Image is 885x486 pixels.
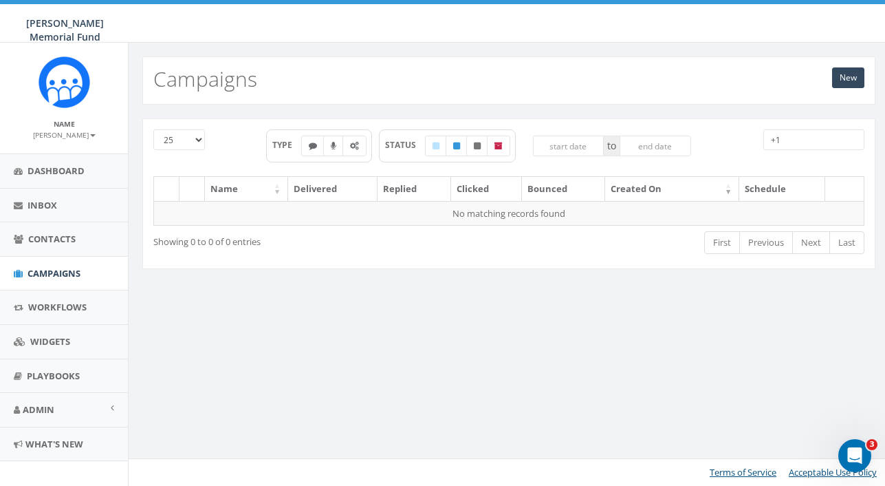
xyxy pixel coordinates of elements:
[205,177,288,201] th: Name: activate to sort column ascending
[28,301,87,313] span: Workflows
[451,177,523,201] th: Clicked
[829,231,864,254] a: Last
[385,139,426,151] span: STATUS
[425,136,447,156] label: Draft
[272,139,302,151] span: TYPE
[331,142,336,150] i: Ringless Voice Mail
[26,17,104,43] span: [PERSON_NAME] Memorial Fund
[54,119,75,129] small: Name
[33,130,96,140] small: [PERSON_NAME]
[28,233,76,245] span: Contacts
[866,439,877,450] span: 3
[474,142,481,150] i: Unpublished
[838,439,871,472] iframe: Intercom live chat
[25,438,83,450] span: What's New
[533,136,604,156] input: start date
[288,177,377,201] th: Delivered
[792,231,830,254] a: Next
[605,177,739,201] th: Created On: activate to sort column ascending
[763,129,864,150] input: Type to search
[350,142,359,150] i: Automated Message
[832,67,864,88] a: New
[33,128,96,140] a: [PERSON_NAME]
[301,136,325,156] label: Text SMS
[153,230,437,249] div: Showing 0 to 0 of 0 entries
[342,136,367,156] label: Automated Message
[309,142,317,150] i: Text SMS
[154,201,864,226] td: No matching records found
[739,231,793,254] a: Previous
[739,177,825,201] th: Schedule
[453,142,460,150] i: Published
[30,335,70,348] span: Widgets
[522,177,605,201] th: Bounced
[620,136,691,156] input: end date
[28,199,57,211] span: Inbox
[704,231,740,254] a: First
[153,67,257,90] h2: Campaigns
[378,177,451,201] th: Replied
[28,267,80,279] span: Campaigns
[446,136,468,156] label: Published
[433,142,439,150] i: Draft
[466,136,488,156] label: Unpublished
[27,370,80,382] span: Playbooks
[710,466,776,478] a: Terms of Service
[604,136,620,156] span: to
[487,136,510,156] label: Archived
[789,466,877,478] a: Acceptable Use Policy
[39,56,90,108] img: Rally_Corp_Icon.png
[28,165,85,177] span: Dashboard
[23,403,54,416] span: Admin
